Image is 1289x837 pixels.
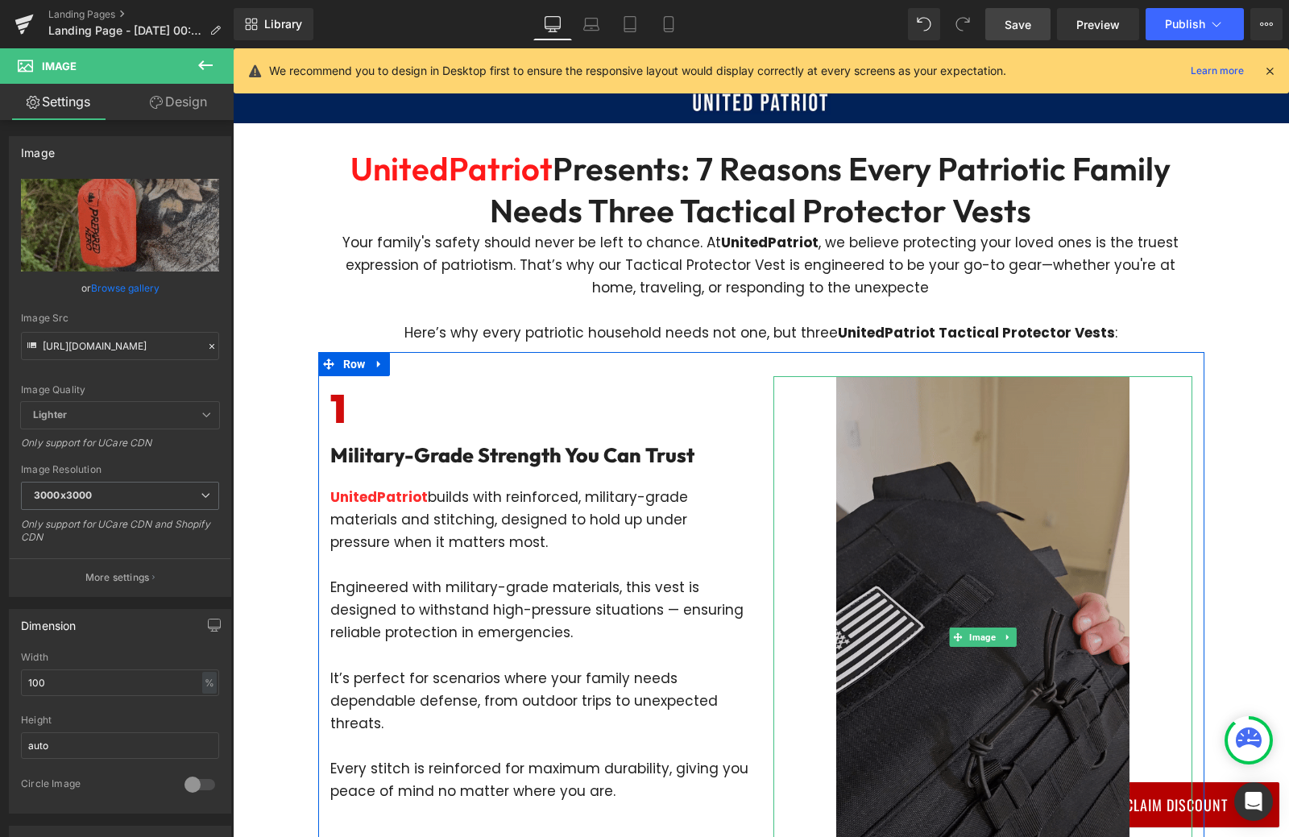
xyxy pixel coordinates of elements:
[21,464,219,475] div: Image Resolution
[605,275,882,294] span: UnitedPatriot Tactical Protector Vests
[21,715,219,726] div: Height
[1165,18,1205,31] span: Publish
[1250,8,1283,40] button: More
[1057,8,1139,40] a: Preview
[202,672,217,694] div: %
[1234,782,1273,821] div: Open Intercom Messenger
[97,528,516,595] p: Engineered with military-grade materials, this vest is designed to withstand high-pressure situat...
[34,489,92,501] b: 3000x3000
[21,652,219,663] div: Width
[533,8,572,40] a: Desktop
[947,8,979,40] button: Redo
[91,274,160,302] a: Browse gallery
[1184,61,1250,81] a: Learn more
[269,62,1006,80] p: We recommend you to design in Desktop first to ensure the responsive layout would display correct...
[120,84,237,120] a: Design
[33,408,67,421] b: Lighter
[766,579,783,599] a: Expand / Collapse
[611,8,649,40] a: Tablet
[1005,16,1031,33] span: Save
[97,393,516,421] h2: Military-Grade Strength You Can Trust
[264,17,302,31] span: Library
[488,184,586,204] strong: UnitedPatriot
[48,8,234,21] a: Landing Pages
[97,619,516,686] p: It’s perfect for scenarios where your family needs dependable defense, from outdoor trips to unex...
[97,99,959,183] h1: Presents: 7 Reasons Every Patriotic Family Needs Three Tactical Protector Vests
[97,183,959,296] p: Your family's safety should never be left to chance. At , we believe protecting your loved ones i...
[21,669,219,696] input: auto
[97,437,516,505] p: builds with reinforced, military-grade materials and stitching, designed to hold up under pressur...
[97,709,516,754] p: Every stitch is reinforced for maximum durability, giving you peace of mind no matter where you are.
[21,280,219,296] div: or
[21,384,219,396] div: Image Quality
[908,8,940,40] button: Undo
[42,60,77,73] span: Image
[21,777,168,794] div: Circle Image
[10,558,230,596] button: More settings
[106,304,137,328] span: Row
[118,100,320,140] span: UnitedPatriot
[48,24,203,37] span: Landing Page - [DATE] 00:50:28
[21,332,219,360] input: Link
[21,313,219,324] div: Image Src
[21,137,55,160] div: Image
[136,304,157,328] a: Expand / Collapse
[21,732,219,759] input: auto
[21,518,219,554] div: Only support for UCare CDN and Shopify CDN
[21,437,219,460] div: Only support for UCare CDN
[97,439,195,458] span: UnitedPatriot
[572,8,611,40] a: Laptop
[649,8,688,40] a: Mobile
[21,610,77,632] div: Dimension
[1146,8,1244,40] button: Publish
[234,8,313,40] a: New Library
[85,570,150,585] p: More settings
[733,579,766,599] span: Image
[1076,16,1120,33] span: Preview
[97,328,516,393] h6: 1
